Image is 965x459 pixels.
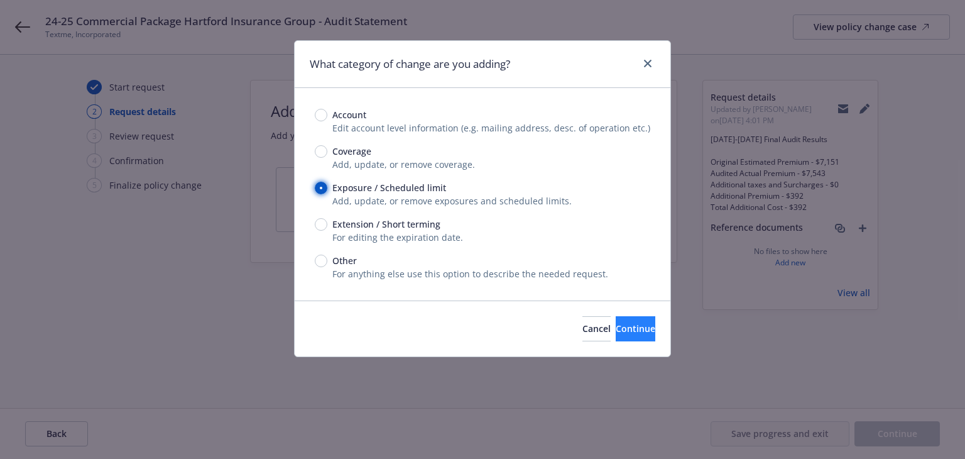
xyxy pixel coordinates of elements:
span: For anything else use this option to describe the needed request. [332,268,608,280]
span: Account [332,108,366,121]
span: Exposure / Scheduled limit [332,181,446,194]
input: Exposure / Scheduled limit [315,182,327,194]
span: Extension / Short terming [332,218,440,231]
span: Edit account level information (e.g. mailing address, desc. of operation etc.) [332,122,650,134]
span: Other [332,254,357,267]
button: Continue [616,316,655,341]
h1: What category of change are you adding? [310,56,510,72]
span: Coverage [332,145,371,158]
span: Add, update, or remove coverage. [332,158,475,170]
a: close [640,56,655,71]
input: Other [315,255,327,267]
input: Account [315,109,327,121]
input: Extension / Short terming [315,218,327,231]
span: Continue [616,323,655,335]
span: For editing the expiration date. [332,231,463,243]
input: Coverage [315,145,327,158]
span: Cancel [582,323,611,335]
span: Add, update, or remove exposures and scheduled limits. [332,195,572,207]
button: Cancel [582,316,611,341]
